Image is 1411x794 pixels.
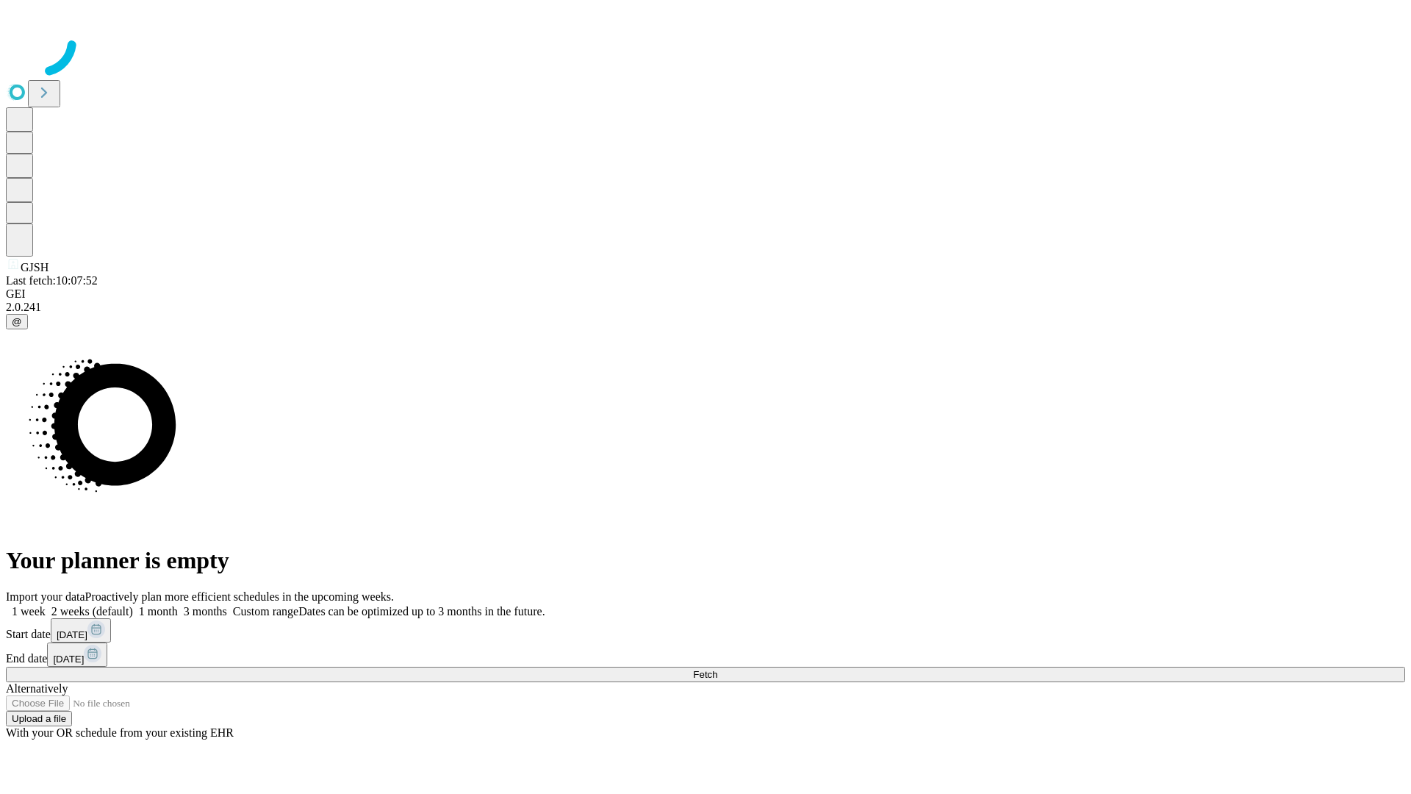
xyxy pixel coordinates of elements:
[12,316,22,327] span: @
[6,590,85,603] span: Import your data
[51,618,111,643] button: [DATE]
[85,590,394,603] span: Proactively plan more efficient schedules in the upcoming weeks.
[53,654,84,665] span: [DATE]
[184,605,227,618] span: 3 months
[47,643,107,667] button: [DATE]
[21,261,49,273] span: GJSH
[233,605,298,618] span: Custom range
[6,618,1405,643] div: Start date
[693,669,717,680] span: Fetch
[6,711,72,726] button: Upload a file
[57,629,87,640] span: [DATE]
[6,667,1405,682] button: Fetch
[6,726,234,739] span: With your OR schedule from your existing EHR
[6,301,1405,314] div: 2.0.241
[6,287,1405,301] div: GEI
[6,682,68,695] span: Alternatively
[6,274,98,287] span: Last fetch: 10:07:52
[6,314,28,329] button: @
[6,547,1405,574] h1: Your planner is empty
[12,605,46,618] span: 1 week
[139,605,178,618] span: 1 month
[298,605,545,618] span: Dates can be optimized up to 3 months in the future.
[51,605,133,618] span: 2 weeks (default)
[6,643,1405,667] div: End date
